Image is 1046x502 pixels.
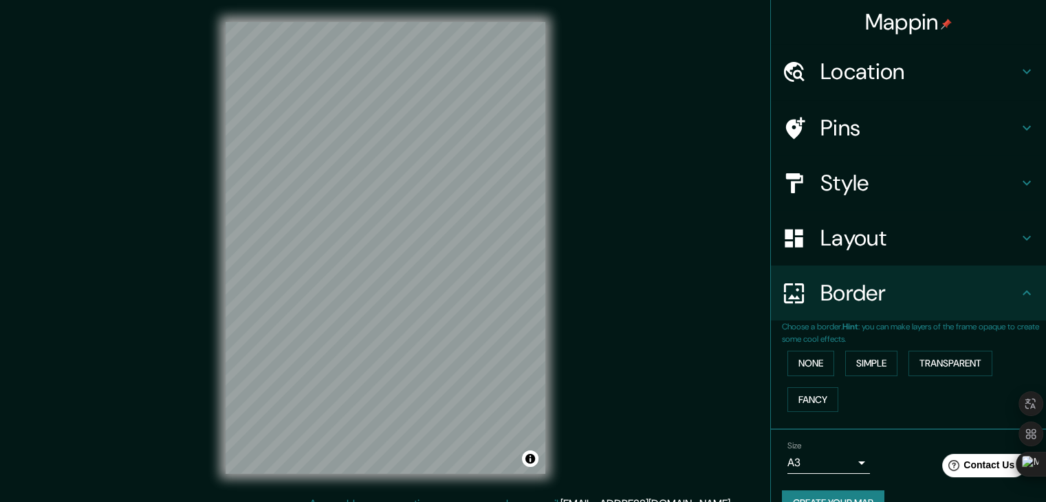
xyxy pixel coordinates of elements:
[908,351,992,376] button: Transparent
[771,100,1046,155] div: Pins
[771,265,1046,320] div: Border
[845,351,897,376] button: Simple
[865,8,952,36] h4: Mappin
[924,448,1031,487] iframe: Help widget launcher
[820,114,1018,142] h4: Pins
[226,22,545,474] canvas: Map
[820,58,1018,85] h4: Location
[771,155,1046,210] div: Style
[787,452,870,474] div: A3
[820,169,1018,197] h4: Style
[820,224,1018,252] h4: Layout
[787,351,834,376] button: None
[771,44,1046,99] div: Location
[941,19,952,30] img: pin-icon.png
[771,210,1046,265] div: Layout
[522,450,538,467] button: Toggle attribution
[842,321,858,332] b: Hint
[782,320,1046,345] p: Choose a border. : you can make layers of the frame opaque to create some cool effects.
[820,279,1018,307] h4: Border
[787,387,838,413] button: Fancy
[787,440,802,452] label: Size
